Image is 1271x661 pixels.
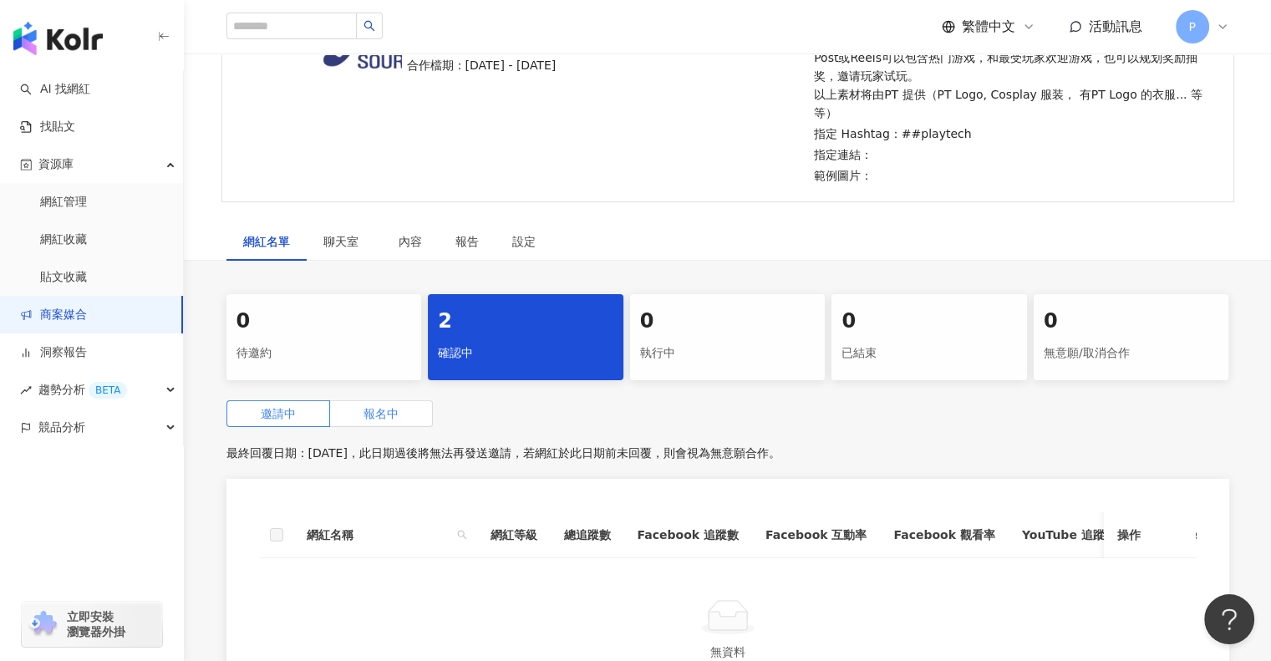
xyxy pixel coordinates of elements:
[814,166,1212,185] p: 範例圖片：
[20,307,87,323] a: 商案媒合
[455,232,479,251] div: 報告
[40,194,87,211] a: 網紅管理
[22,602,162,647] a: chrome extension立即安裝 瀏覽器外掛
[551,512,624,558] th: 總追蹤數
[752,512,880,558] th: Facebook 互動率
[477,512,551,558] th: 網紅等級
[399,232,422,251] div: 內容
[640,308,816,336] div: 0
[27,611,59,638] img: chrome extension
[1089,18,1142,34] span: 活動訊息
[407,56,582,74] p: 合作檔期：[DATE] - [DATE]
[814,125,1212,143] p: 指定 Hashtag：
[243,232,290,251] div: 網紅名單
[640,339,816,368] div: 執行中
[38,371,127,409] span: 趨勢分析
[307,526,450,544] span: 網紅名稱
[457,530,467,540] span: search
[20,81,90,98] a: searchAI 找網紅
[438,308,613,336] div: 2
[236,308,412,336] div: 0
[512,232,536,251] div: 設定
[1044,339,1219,368] div: 無意願/取消合作
[13,22,103,55] img: logo
[962,18,1015,36] span: 繁體中文
[323,236,365,247] span: 聊天室
[1188,18,1195,36] span: P
[20,119,75,135] a: 找貼文
[1204,594,1254,644] iframe: Help Scout Beacon - Open
[364,20,375,32] span: search
[1044,308,1219,336] div: 0
[841,339,1017,368] div: 已結束
[20,384,32,396] span: rise
[1009,512,1130,558] th: YouTube 追蹤數
[38,145,74,183] span: 資源庫
[1104,512,1196,558] th: 操作
[38,409,85,446] span: 競品分析
[364,407,399,420] span: 報名中
[841,308,1017,336] div: 0
[261,407,296,420] span: 邀請中
[454,522,470,547] span: search
[438,339,613,368] div: 確認中
[226,440,1229,465] p: 最終回覆日期：[DATE]，此日期過後將無法再發送邀請，若網紅於此日期前未回覆，則會視為無意願合作。
[40,269,87,286] a: 貼文收藏
[280,643,1176,661] div: 無資料
[40,231,87,248] a: 網紅收藏
[880,512,1008,558] th: Facebook 觀看率
[67,609,125,639] span: 立即安裝 瀏覽器外掛
[902,125,972,143] p: ##playtech
[20,344,87,361] a: 洞察報告
[89,382,127,399] div: BETA
[814,145,1212,164] p: 指定連結：
[624,512,752,558] th: Facebook 追蹤數
[236,339,412,368] div: 待邀約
